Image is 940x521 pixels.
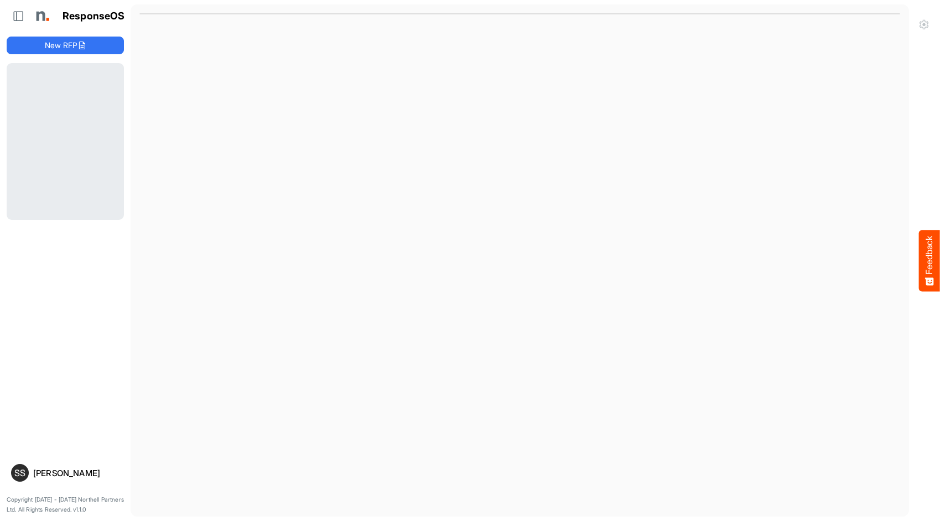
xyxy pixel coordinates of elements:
button: Feedback [919,230,940,291]
button: New RFP [7,37,124,54]
div: Loading... [7,63,124,219]
span: SS [14,468,25,477]
img: Northell [30,5,53,27]
div: [PERSON_NAME] [33,469,120,477]
h1: ResponseOS [63,11,125,22]
p: Copyright [DATE] - [DATE] Northell Partners Ltd. All Rights Reserved. v1.1.0 [7,495,124,514]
